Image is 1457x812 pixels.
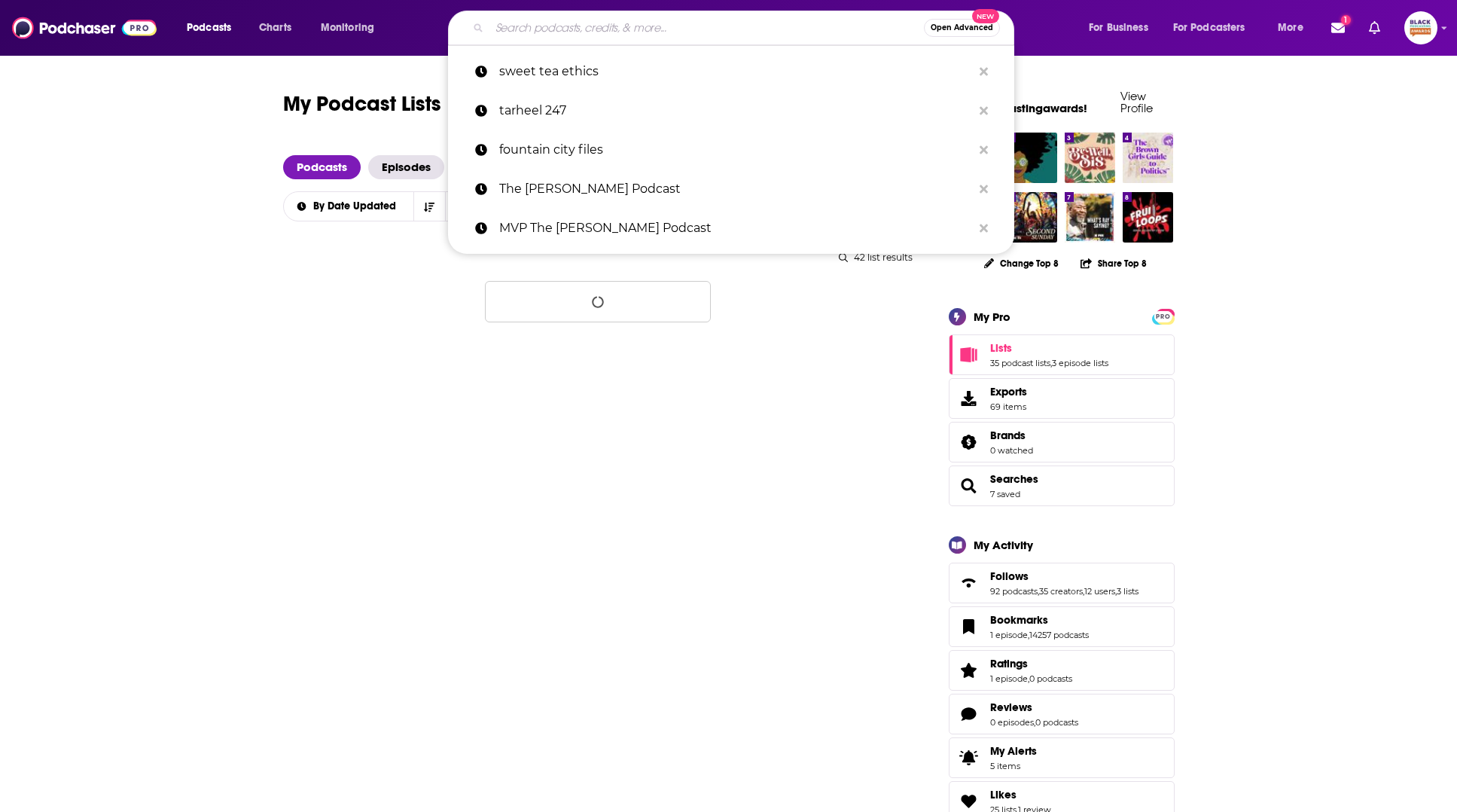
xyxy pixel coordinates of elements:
span: 69 items [990,401,1027,412]
span: Reviews [949,694,1175,734]
a: My Alerts [949,737,1175,778]
p: The Mo Vaughn Podcast [499,169,972,209]
button: open menu [282,201,413,212]
a: View Profile [1120,89,1153,115]
button: open menu [1267,16,1322,40]
span: , [1115,586,1117,597]
img: Fruitloops: Serial Killers of Color [1123,192,1173,243]
span: Follows [990,569,1029,583]
span: , [1083,586,1084,597]
p: sweet tea ethics [499,52,972,91]
button: Loading [485,281,711,322]
span: Lists [949,334,1175,375]
span: New [972,9,999,23]
a: MVP The [PERSON_NAME] Podcast [448,209,1014,248]
span: Reviews [990,701,1032,714]
span: Bookmarks [990,613,1048,627]
a: Likes [990,788,1051,801]
a: Searches [990,472,1038,486]
a: 1 episode [990,630,1028,640]
a: Brands [954,432,984,453]
button: Share Top 8 [1080,249,1148,278]
span: Ratings [990,657,1028,670]
h1: My Podcast Lists [283,90,441,119]
a: Charts [249,16,300,40]
a: 0 watched [990,445,1033,456]
a: Likes [954,791,984,812]
div: My Pro [974,310,1010,324]
a: Episodes [368,155,444,179]
span: My Alerts [990,744,1037,758]
a: 35 podcast lists [990,358,1050,368]
a: fountain city files [448,130,1014,169]
span: By Date Updated [313,201,401,212]
a: Ratings [954,660,984,681]
span: Open Advanced [931,24,993,32]
img: Be Well Sis: The Podcast [1065,133,1115,183]
a: Searches [954,475,984,496]
span: Charts [259,17,291,38]
a: Bookmarks [990,613,1089,627]
span: Logged in as blackpodcastingawards [1404,11,1437,44]
span: Brands [990,429,1026,442]
span: , [1028,630,1029,640]
span: , [1034,717,1035,728]
a: 92 podcasts [990,586,1038,597]
a: 1 episode [990,673,1028,684]
a: 12 users [1084,586,1115,597]
span: My Alerts [954,747,984,768]
span: Likes [990,788,1017,801]
button: open menu [445,192,477,221]
span: , [1038,586,1039,597]
span: Ratings [949,650,1175,691]
p: MVP The Mo Vaughn Podcast [499,209,972,248]
span: More [1278,17,1303,38]
button: open menu [1163,16,1267,40]
a: The [PERSON_NAME] Podcast [448,169,1014,209]
button: Open AdvancedNew [924,19,1000,37]
button: Show profile menu [1404,11,1437,44]
a: 35 creators [1039,586,1083,597]
span: , [1028,673,1029,684]
a: Podchaser - Follow, Share and Rate Podcasts [12,14,157,42]
p: tarheel 247 [499,91,972,130]
img: Second Sunday [1007,192,1057,243]
a: 0 episodes [990,717,1034,728]
a: Exports [949,378,1175,419]
span: Podcasts [283,155,361,179]
p: fountain city files [499,130,972,169]
a: Stitch Please [1007,133,1057,183]
a: Reviews [954,704,984,725]
img: What's Ray Saying? [1065,192,1115,243]
span: 5 items [990,761,1037,771]
a: 7 saved [990,489,1020,499]
h2: Choose List sort [283,191,477,221]
a: 0 podcasts [1029,673,1072,684]
a: 3 lists [1117,586,1138,597]
span: Exports [990,385,1027,398]
div: My Activity [974,538,1033,552]
span: 1 [1341,15,1351,25]
span: Lists [990,341,1012,355]
button: open menu [310,16,394,40]
button: open menu [176,16,251,40]
div: Search podcasts, credits, & more... [462,11,1029,45]
a: tarheel 247 [448,91,1014,130]
a: Lists [990,341,1108,355]
a: 0 podcasts [1035,717,1078,728]
a: sweet tea ethics [448,52,1014,91]
span: For Business [1089,17,1148,38]
a: Reviews [990,701,1078,714]
a: Show notifications dropdown [1363,15,1386,41]
a: Lists [954,344,984,365]
span: Podcasts [187,17,231,38]
a: Ratings [990,657,1072,670]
